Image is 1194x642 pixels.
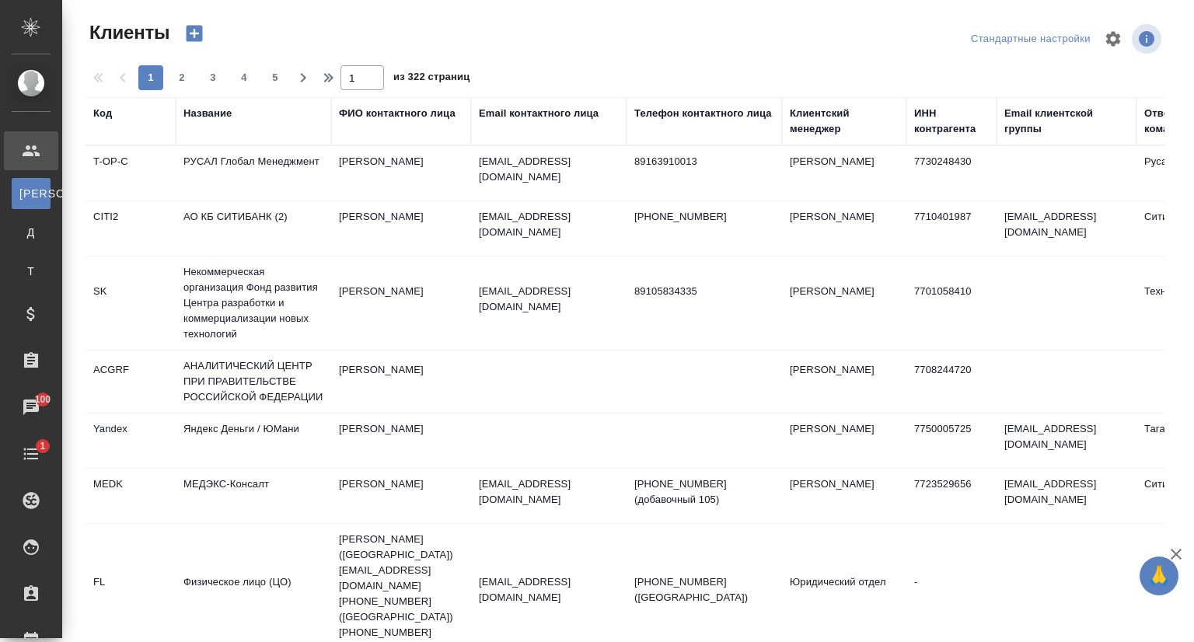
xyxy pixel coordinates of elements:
div: Email клиентской группы [1004,106,1129,137]
button: 2 [169,65,194,90]
span: Настроить таблицу [1094,20,1132,58]
td: [PERSON_NAME] [782,469,906,523]
td: SK [86,276,176,330]
div: Клиентский менеджер [790,106,899,137]
button: Создать [176,20,213,47]
td: [PERSON_NAME] [331,354,471,409]
span: 3 [201,70,225,85]
span: 5 [263,70,288,85]
p: 89163910013 [634,154,774,169]
td: [PERSON_NAME] [782,201,906,256]
button: 5 [263,65,288,90]
td: MEDK [86,469,176,523]
a: [PERSON_NAME] [12,178,51,209]
td: Некоммерческая организация Фонд развития Центра разработки и коммерциализации новых технологий [176,256,331,350]
td: [PERSON_NAME] [331,469,471,523]
button: 3 [201,65,225,90]
div: Телефон контактного лица [634,106,772,121]
a: 100 [4,388,58,427]
a: Т [12,256,51,287]
td: 7723529656 [906,469,997,523]
span: 1 [30,438,54,454]
span: 100 [26,392,61,407]
span: из 322 страниц [393,68,470,90]
span: 2 [169,70,194,85]
span: Д [19,225,43,240]
span: Т [19,263,43,279]
p: 89105834335 [634,284,774,299]
td: [PERSON_NAME] [782,354,906,409]
td: [PERSON_NAME] [331,146,471,201]
div: Название [183,106,232,121]
p: [EMAIL_ADDRESS][DOMAIN_NAME] [479,209,619,240]
td: [PERSON_NAME] [331,276,471,330]
td: АНАЛИТИЧЕСКИЙ ЦЕНТР ПРИ ПРАВИТЕЛЬСТВЕ РОССИЙСКОЙ ФЕДЕРАЦИИ [176,351,331,413]
span: Клиенты [86,20,169,45]
td: АО КБ СИТИБАНК (2) [176,201,331,256]
td: [PERSON_NAME] [331,201,471,256]
div: ИНН контрагента [914,106,989,137]
div: split button [967,27,1094,51]
td: 7708244720 [906,354,997,409]
p: [EMAIL_ADDRESS][DOMAIN_NAME] [479,154,619,185]
p: [PHONE_NUMBER] (добавочный 105) [634,476,774,508]
td: ACGRF [86,354,176,409]
p: [EMAIL_ADDRESS][DOMAIN_NAME] [479,476,619,508]
td: Yandex [86,413,176,468]
td: Яндекс Деньги / ЮМани [176,413,331,468]
td: T-OP-C [86,146,176,201]
div: ФИО контактного лица [339,106,456,121]
span: 4 [232,70,257,85]
div: Код [93,106,112,121]
span: Посмотреть информацию [1132,24,1164,54]
td: 7730248430 [906,146,997,201]
td: [EMAIL_ADDRESS][DOMAIN_NAME] [997,413,1136,468]
p: [EMAIL_ADDRESS][DOMAIN_NAME] [479,284,619,315]
span: 🙏 [1146,560,1172,592]
span: [PERSON_NAME] [19,186,43,201]
td: 7701058410 [906,276,997,330]
td: [PERSON_NAME] [782,276,906,330]
td: - [906,567,997,621]
td: РУСАЛ Глобал Менеджмент [176,146,331,201]
td: [PERSON_NAME] [331,413,471,468]
td: 7750005725 [906,413,997,468]
p: [EMAIL_ADDRESS][DOMAIN_NAME] [479,574,619,605]
a: Д [12,217,51,248]
td: FL [86,567,176,621]
p: [PHONE_NUMBER] [634,209,774,225]
a: 1 [4,434,58,473]
td: 7710401987 [906,201,997,256]
td: CITI2 [86,201,176,256]
td: Юридический отдел [782,567,906,621]
p: [PHONE_NUMBER] ([GEOGRAPHIC_DATA]) [634,574,774,605]
td: [PERSON_NAME] [782,146,906,201]
td: МЕДЭКС-Консалт [176,469,331,523]
td: Физическое лицо (ЦО) [176,567,331,621]
td: [EMAIL_ADDRESS][DOMAIN_NAME] [997,469,1136,523]
td: [EMAIL_ADDRESS][DOMAIN_NAME] [997,201,1136,256]
div: Email контактного лица [479,106,599,121]
button: 4 [232,65,257,90]
td: [PERSON_NAME] [782,413,906,468]
button: 🙏 [1140,557,1178,595]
